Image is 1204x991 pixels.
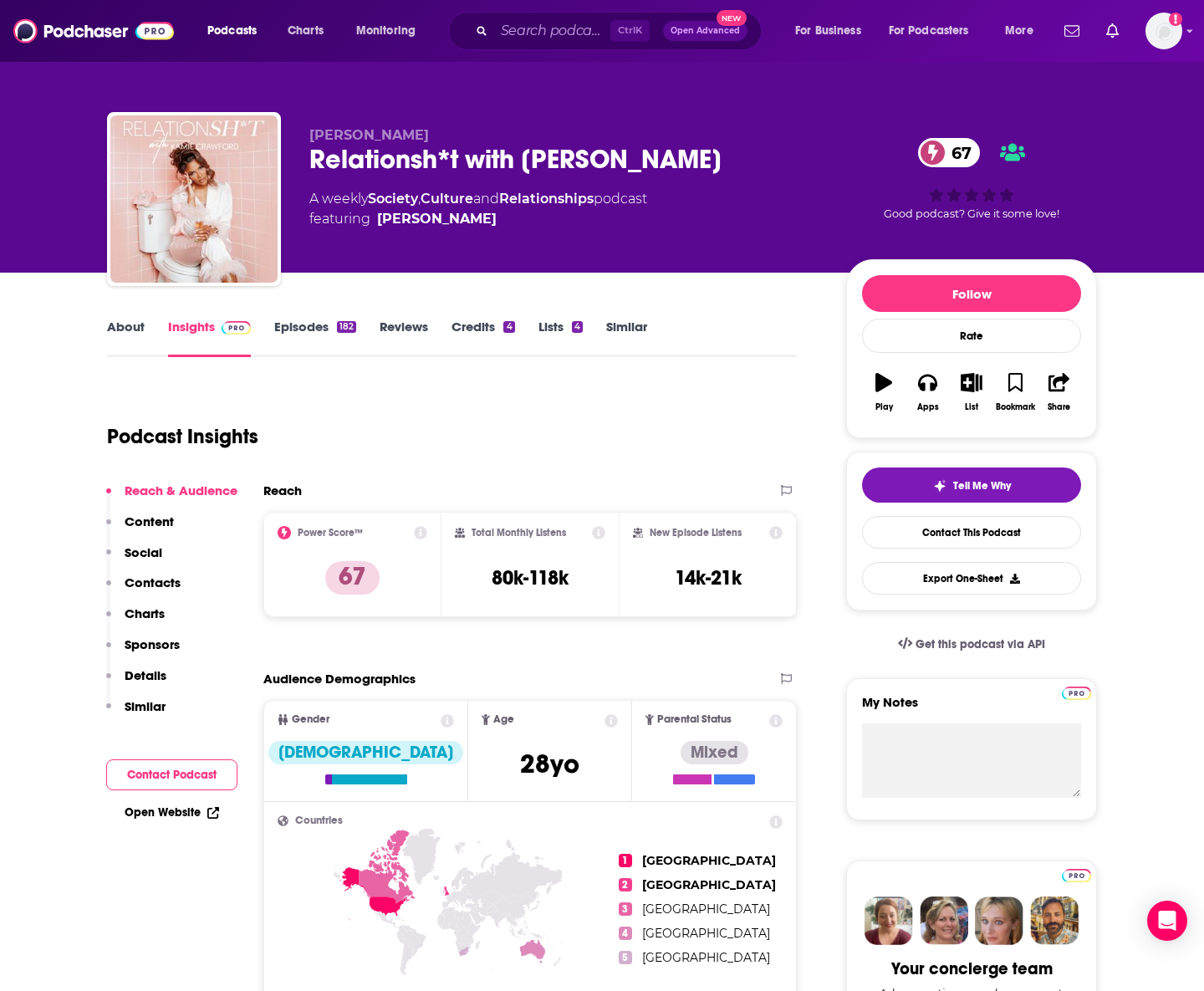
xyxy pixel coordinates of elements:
[277,18,334,44] a: Charts
[473,191,499,207] span: and
[13,15,174,47] img: Podchaser - Follow, Share and Rate Podcasts
[125,544,162,560] p: Social
[1145,13,1182,49] button: Show profile menu
[642,950,770,965] span: [GEOGRAPHIC_DATA]
[1038,362,1081,422] button: Share
[1062,869,1091,882] img: Podchaser Pro
[935,138,980,167] span: 67
[650,527,742,539] h2: New Episode Listens
[295,815,343,826] span: Countries
[862,516,1081,549] a: Contact This Podcast
[572,321,583,333] div: 4
[1145,13,1182,49] span: Logged in as evankrask
[380,319,428,357] a: Reviews
[862,694,1081,723] label: My Notes
[933,479,946,493] img: tell me why sparkle
[783,18,882,44] button: open menu
[472,527,566,539] h2: Total Monthly Listens
[492,565,569,590] h3: 80k-118k
[993,362,1037,422] button: Bookmark
[292,714,329,725] span: Gender
[538,319,583,357] a: Lists4
[106,513,174,544] button: Content
[642,853,776,868] span: [GEOGRAPHIC_DATA]
[1147,901,1187,941] div: Open Intercom Messenger
[125,575,181,590] p: Contacts
[1062,687,1091,700] img: Podchaser Pro
[125,513,174,529] p: Content
[106,544,162,575] button: Social
[268,741,463,764] div: [DEMOGRAPHIC_DATA]
[309,127,429,143] span: [PERSON_NAME]
[862,319,1081,353] div: Rate
[642,926,770,941] span: [GEOGRAPHIC_DATA]
[610,20,650,42] span: Ctrl K
[288,19,324,43] span: Charts
[368,191,418,207] a: Society
[499,191,594,207] a: Relationships
[996,402,1035,412] div: Bookmark
[125,805,219,820] a: Open Website
[344,18,437,44] button: open menu
[263,671,416,687] h2: Audience Demographics
[106,483,237,513] button: Reach & Audience
[681,741,748,764] div: Mixed
[421,191,473,207] a: Culture
[918,138,980,167] a: 67
[619,854,632,867] span: 1
[106,759,237,790] button: Contact Podcast
[906,362,949,422] button: Apps
[106,575,181,605] button: Contacts
[110,115,278,283] img: Relationsh*t with Kamie Crawford
[1048,402,1070,412] div: Share
[106,605,165,636] button: Charts
[862,275,1081,312] button: Follow
[675,565,742,590] h3: 14k-21k
[356,19,416,43] span: Monitoring
[889,19,969,43] span: For Podcasters
[125,605,165,621] p: Charts
[619,951,632,964] span: 5
[920,896,968,945] img: Barbara Profile
[717,10,747,26] span: New
[520,748,579,780] span: 28 yo
[862,562,1081,595] button: Export One-Sheet
[619,927,632,940] span: 4
[619,902,632,916] span: 3
[222,321,251,335] img: Podchaser Pro
[196,18,278,44] button: open menu
[1169,13,1182,26] svg: Add a profile image
[846,127,1097,231] div: 67Good podcast? Give it some love!
[451,319,514,357] a: Credits4
[1058,17,1086,45] a: Show notifications dropdown
[125,667,166,683] p: Details
[106,636,180,667] button: Sponsors
[309,209,647,229] span: featuring
[878,18,993,44] button: open menu
[975,896,1023,945] img: Jules Profile
[274,319,356,357] a: Episodes182
[1005,19,1033,43] span: More
[125,483,237,498] p: Reach & Audience
[418,191,421,207] span: ,
[993,18,1054,44] button: open menu
[885,624,1059,665] a: Get this podcast via API
[464,12,778,50] div: Search podcasts, credits, & more...
[642,902,770,917] span: [GEOGRAPHIC_DATA]
[1062,684,1091,700] a: Pro website
[884,207,1059,220] span: Good podcast? Give it some love!
[1145,13,1182,49] img: User Profile
[107,424,258,449] h1: Podcast Insights
[795,19,861,43] span: For Business
[1099,17,1125,45] a: Show notifications dropdown
[503,321,514,333] div: 4
[377,209,497,229] div: [PERSON_NAME]
[1030,896,1079,945] img: Jon Profile
[263,483,302,498] h2: Reach
[325,561,380,595] p: 67
[642,877,776,892] span: [GEOGRAPHIC_DATA]
[125,698,166,714] p: Similar
[207,19,257,43] span: Podcasts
